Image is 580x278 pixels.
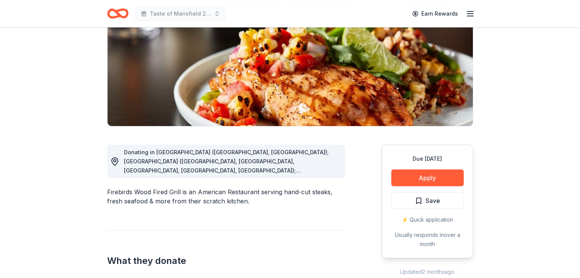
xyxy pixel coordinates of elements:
span: Taste of Mansfield 2025 [150,9,211,18]
div: Usually responds in over a month [391,230,464,249]
h2: What they donate [107,255,345,267]
div: Due [DATE] [391,154,464,163]
button: Apply [391,169,464,186]
button: Taste of Mansfield 2025 [135,6,226,21]
a: Home [107,5,129,22]
div: ⚡️ Quick application [391,215,464,224]
div: Firebirds Wood Fired Grill is an American Restaurant serving hand-cut steaks, fresh seafood & mor... [107,187,345,206]
button: Save [391,192,464,209]
div: Updated 2 months ago [382,267,473,276]
a: Earn Rewards [408,7,463,21]
span: Save [426,196,440,206]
